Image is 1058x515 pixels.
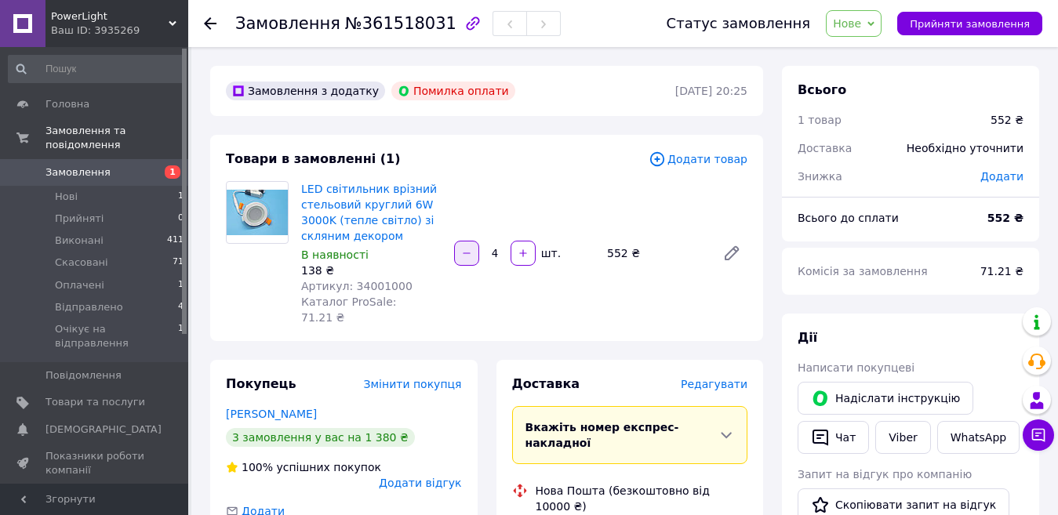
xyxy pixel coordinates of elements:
span: 71 [173,256,184,270]
span: Виконані [55,234,104,248]
b: 552 ₴ [987,212,1023,224]
div: 552 ₴ [601,242,710,264]
span: Додати відгук [379,477,461,489]
div: Ваш ID: 3935269 [51,24,188,38]
div: 138 ₴ [301,263,442,278]
span: 0 [178,212,184,226]
span: Замовлення [45,165,111,180]
span: Всього до сплати [798,212,899,224]
time: [DATE] 20:25 [675,85,747,97]
span: 1 [178,322,184,350]
span: 71.21 ₴ [980,265,1023,277]
span: Каталог ProSale: 71.21 ₴ [301,296,396,324]
span: Прийняті [55,212,104,226]
span: Замовлення та повідомлення [45,124,188,152]
span: 1 [178,190,184,204]
span: Скасовані [55,256,108,270]
span: 1 [178,278,184,292]
span: 1 [165,165,180,179]
span: Змінити покупця [364,378,462,390]
span: Нове [833,17,861,30]
a: LED світильник врізний стельовий круглий 6W 3000K (тепле світло) зі скляним декором [301,183,437,242]
span: Відправлено [55,300,123,314]
span: PowerLight [51,9,169,24]
div: Замовлення з додатку [226,82,385,100]
button: Прийняти замовлення [897,12,1042,35]
span: В наявності [301,248,369,261]
a: Viber [875,421,930,454]
span: Артикул: 34001000 [301,280,413,292]
div: Нова Пошта (безкоштовно від 10000 ₴) [532,483,752,514]
div: 552 ₴ [991,112,1023,128]
div: Необхідно уточнити [897,131,1033,165]
span: Головна [45,97,89,111]
span: Додати товар [649,151,747,168]
span: 100% [242,461,273,473]
a: WhatsApp [937,421,1020,454]
span: Редагувати [681,378,747,390]
span: Вкажіть номер експрес-накладної [525,421,679,449]
span: 1 товар [798,114,842,126]
span: Написати покупцеві [798,361,914,374]
span: [DEMOGRAPHIC_DATA] [45,423,162,437]
span: Знижка [798,170,842,183]
span: Покупець [226,376,296,391]
span: Всього [798,82,846,97]
span: Показники роботи компанії [45,449,145,477]
span: Доставка [512,376,580,391]
span: Нові [55,190,78,204]
div: Повернутися назад [204,16,216,31]
span: Оплачені [55,278,104,292]
div: Помилка оплати [391,82,515,100]
span: Комісія за замовлення [798,265,928,277]
span: Товари в замовленні (1) [226,151,401,166]
span: Замовлення [235,14,340,33]
input: Пошук [8,55,185,83]
span: Дії [798,330,817,345]
button: Чат [798,421,869,454]
span: Додати [980,170,1023,183]
img: LED світильник врізний стельовий круглий 6W 3000K (тепле світло) зі скляним декором [227,190,288,236]
span: №361518031 [345,14,456,33]
button: Надіслати інструкцію [798,382,973,415]
span: Товари та послуги [45,395,145,409]
span: 411 [167,234,184,248]
button: Чат з покупцем [1023,419,1054,451]
span: 4 [178,300,184,314]
div: Статус замовлення [667,16,811,31]
div: успішних покупок [226,459,381,475]
div: шт. [537,245,562,261]
span: Повідомлення [45,368,122,383]
a: [PERSON_NAME] [226,408,317,420]
span: Запит на відгук про компанію [798,468,972,481]
span: Прийняти замовлення [910,18,1030,30]
span: Очікує на відправлення [55,322,178,350]
div: 3 замовлення у вас на 1 380 ₴ [226,428,415,447]
a: Редагувати [716,238,747,269]
span: Доставка [798,142,852,154]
